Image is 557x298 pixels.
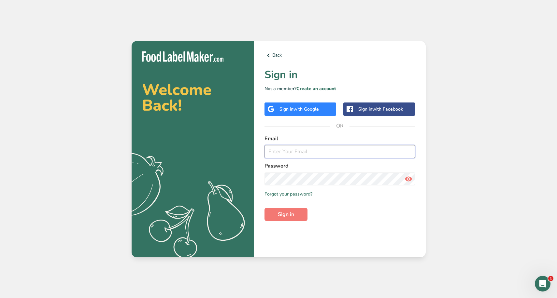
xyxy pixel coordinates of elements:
[264,145,415,158] input: Enter Your Email
[264,191,312,197] a: Forgot your password?
[293,106,319,112] span: with Google
[372,106,403,112] span: with Facebook
[330,116,350,136] span: OR
[535,276,550,291] iframe: Intercom live chat
[296,86,336,92] a: Create an account
[264,135,415,142] label: Email
[142,82,244,113] h2: Welcome Back!
[548,276,553,281] span: 1
[142,51,223,62] img: Food Label Maker
[264,162,415,170] label: Password
[278,210,294,218] span: Sign in
[279,106,319,113] div: Sign in
[264,51,415,59] a: Back
[358,106,403,113] div: Sign in
[264,67,415,83] h1: Sign in
[264,85,415,92] p: Not a member?
[264,208,307,221] button: Sign in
